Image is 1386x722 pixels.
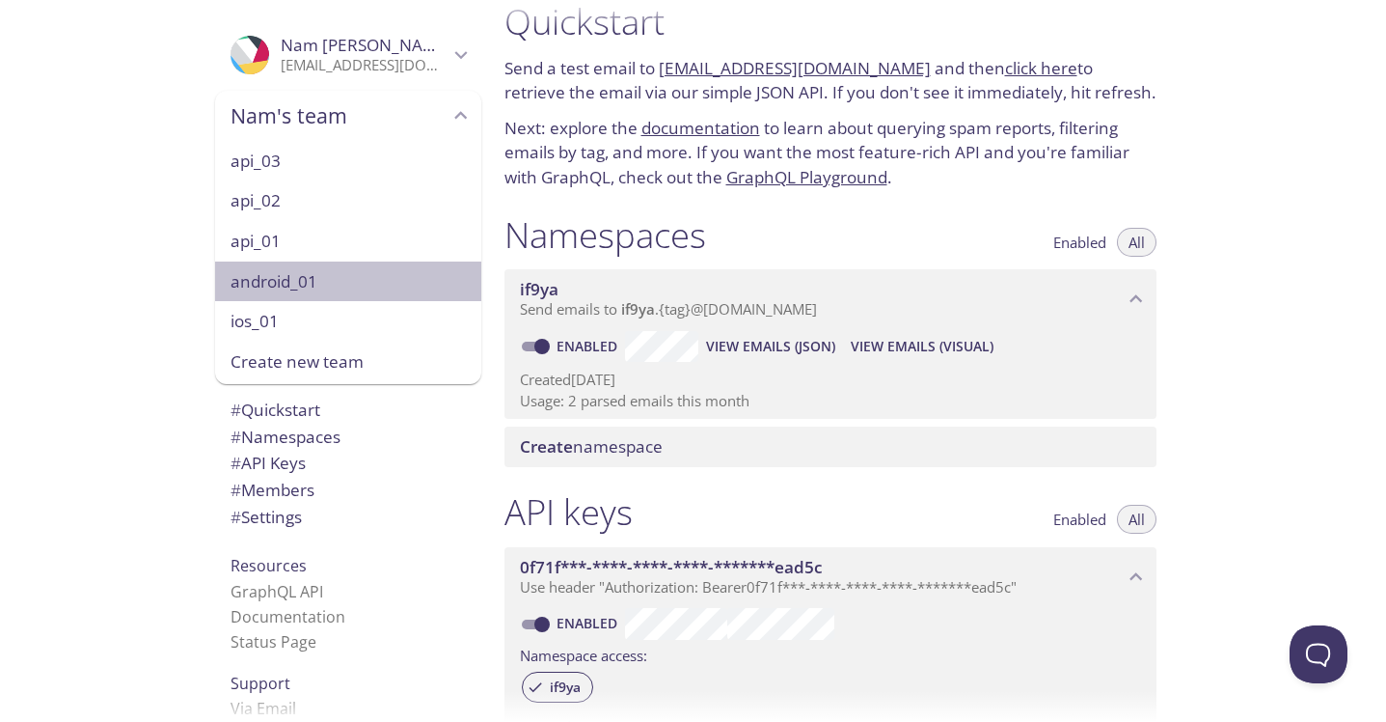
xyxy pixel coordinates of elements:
[215,91,481,141] div: Nam's team
[231,269,466,294] span: android_01
[215,221,481,262] div: api_01
[231,452,241,474] span: #
[215,23,481,87] div: Nam Kevin
[231,349,466,375] span: Create new team
[231,426,241,448] span: #
[1042,505,1118,534] button: Enabled
[231,188,466,213] span: api_02
[522,672,593,703] div: if9ya
[726,166,887,188] a: GraphQL Playground
[520,299,817,319] span: Send emails to . {tag} @[DOMAIN_NAME]
[231,479,241,501] span: #
[1005,57,1077,79] a: click here
[215,477,481,504] div: Members
[520,278,558,300] span: if9ya
[641,117,760,139] a: documentation
[231,506,302,528] span: Settings
[504,213,706,257] h1: Namespaces
[215,262,481,302] div: android_01
[215,397,481,424] div: Quickstart
[231,673,290,694] span: Support
[215,342,481,384] div: Create new team
[231,452,306,474] span: API Keys
[554,614,625,632] a: Enabled
[851,335,993,358] span: View Emails (Visual)
[231,506,241,528] span: #
[659,57,931,79] a: [EMAIL_ADDRESS][DOMAIN_NAME]
[520,370,1141,390] p: Created [DATE]
[231,555,307,576] span: Resources
[231,581,323,602] a: GraphQL API
[215,180,481,221] div: api_02
[520,435,573,458] span: Create
[231,426,340,448] span: Namespaces
[281,56,448,75] p: [EMAIL_ADDRESS][DOMAIN_NAME]
[504,490,633,534] h1: API keys
[698,331,843,362] button: View Emails (JSON)
[1290,625,1347,683] iframe: Help Scout Beacon - Open
[215,450,481,477] div: API Keys
[538,679,592,696] span: if9ya
[520,640,647,668] label: Namespace access:
[281,34,452,56] span: Nam [PERSON_NAME]
[621,299,655,319] span: if9ya
[231,479,314,501] span: Members
[504,427,1156,467] div: Create namespace
[231,631,316,653] a: Status Page
[504,269,1156,329] div: if9ya namespace
[706,335,835,358] span: View Emails (JSON)
[231,399,320,421] span: Quickstart
[231,229,466,254] span: api_01
[520,435,663,458] span: namespace
[504,56,1156,105] p: Send a test email to and then to retrieve the email via our simple JSON API. If you don't see it ...
[1117,228,1156,257] button: All
[1042,228,1118,257] button: Enabled
[231,399,241,421] span: #
[215,504,481,531] div: Team Settings
[231,102,448,129] span: Nam's team
[215,301,481,342] div: ios_01
[843,331,1001,362] button: View Emails (Visual)
[215,141,481,181] div: api_03
[231,606,345,627] a: Documentation
[554,337,625,355] a: Enabled
[504,116,1156,190] p: Next: explore the to learn about querying spam reports, filtering emails by tag, and more. If you...
[520,391,1141,411] p: Usage: 2 parsed emails this month
[231,149,466,174] span: api_03
[215,424,481,451] div: Namespaces
[231,309,466,334] span: ios_01
[1117,505,1156,534] button: All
